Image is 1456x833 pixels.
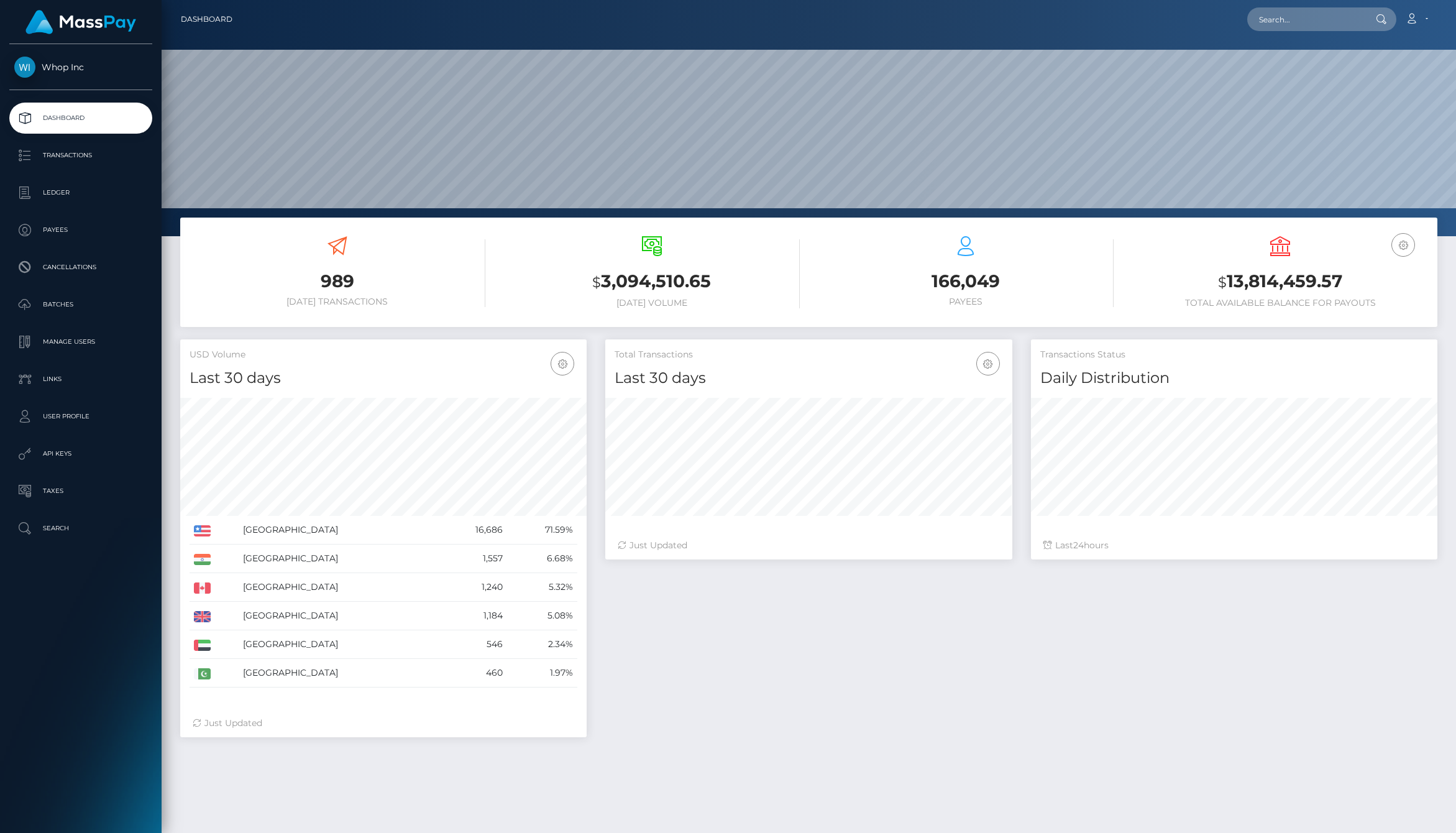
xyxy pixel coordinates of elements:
[14,482,147,500] p: Taxes
[194,668,211,679] img: PK.png
[1247,7,1364,31] input: Search...
[14,444,147,463] p: API Keys
[193,717,574,730] div: Just Updated
[1132,269,1428,295] h3: 13,814,459.57
[9,103,152,134] a: Dashboard
[14,109,147,127] p: Dashboard
[618,539,999,552] div: Just Updated
[1040,367,1428,389] h4: Daily Distribution
[9,289,152,320] a: Batches
[194,640,211,651] img: AE.png
[9,140,152,171] a: Transactions
[181,6,232,32] a: Dashboard
[9,476,152,507] a: Taxes
[14,333,147,351] p: Manage Users
[1043,539,1425,552] div: Last hours
[9,252,152,283] a: Cancellations
[507,659,577,688] td: 1.97%
[190,349,577,361] h5: USD Volume
[9,438,152,469] a: API Keys
[1073,540,1084,551] span: 24
[194,525,211,536] img: US.png
[507,630,577,659] td: 2.34%
[190,367,577,389] h4: Last 30 days
[194,554,211,565] img: IN.png
[507,516,577,545] td: 71.59%
[504,269,800,295] h3: 3,094,510.65
[14,519,147,538] p: Search
[818,297,1114,307] h6: Payees
[14,57,35,78] img: Whop Inc
[1132,298,1428,308] h6: Total Available Balance for Payouts
[507,602,577,630] td: 5.08%
[9,401,152,432] a: User Profile
[239,516,438,545] td: [GEOGRAPHIC_DATA]
[14,221,147,239] p: Payees
[239,573,438,602] td: [GEOGRAPHIC_DATA]
[190,297,485,307] h6: [DATE] Transactions
[14,258,147,277] p: Cancellations
[194,582,211,594] img: CA.png
[239,659,438,688] td: [GEOGRAPHIC_DATA]
[9,326,152,357] a: Manage Users
[14,370,147,389] p: Links
[818,269,1114,293] h3: 166,049
[9,513,152,544] a: Search
[239,602,438,630] td: [GEOGRAPHIC_DATA]
[14,146,147,165] p: Transactions
[615,367,1002,389] h4: Last 30 days
[615,349,1002,361] h5: Total Transactions
[1218,274,1227,291] small: $
[9,62,152,73] span: Whop Inc
[438,573,507,602] td: 1,240
[9,364,152,395] a: Links
[504,298,800,308] h6: [DATE] Volume
[239,630,438,659] td: [GEOGRAPHIC_DATA]
[194,611,211,622] img: GB.png
[438,630,507,659] td: 546
[592,274,601,291] small: $
[507,545,577,573] td: 6.68%
[9,177,152,208] a: Ledger
[438,516,507,545] td: 16,686
[14,407,147,426] p: User Profile
[190,269,485,293] h3: 989
[239,545,438,573] td: [GEOGRAPHIC_DATA]
[507,573,577,602] td: 5.32%
[14,183,147,202] p: Ledger
[438,545,507,573] td: 1,557
[438,659,507,688] td: 460
[14,295,147,314] p: Batches
[1040,349,1428,361] h5: Transactions Status
[25,10,136,34] img: MassPay Logo
[9,214,152,246] a: Payees
[438,602,507,630] td: 1,184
